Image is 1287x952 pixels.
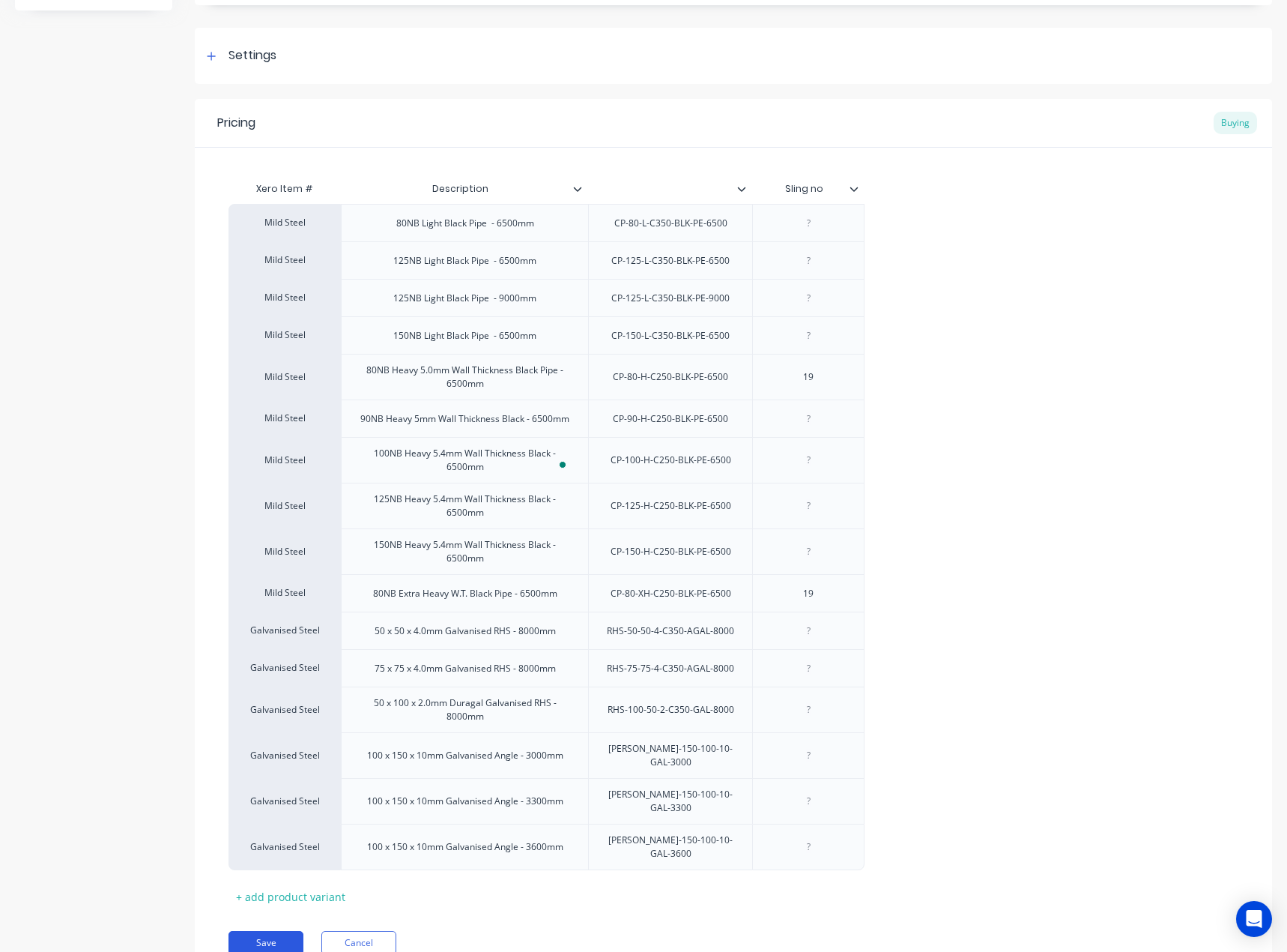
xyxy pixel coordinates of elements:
div: 80NB Light Black Pipe - 6500mm [384,214,546,233]
div: Galvanised Steel75 x 75 x 4.0mm Galvanised RHS - 8000mmRHS-75-75-4-C350-AGAL-8000 [228,649,864,687]
div: Galvanised Steel100 x 150 x 10mm Galvanised Angle - 3000mm[PERSON_NAME]-150-100-10-GAL-3000 [228,732,864,778]
div: 80NB Heavy 5.0mm Wall Thickness Black Pipe - 6500mm [348,361,582,394]
div: Mild Steel125NB Light Black Pipe - 9000mmCP-125-L-C350-BLK-PE-9000 [228,279,864,316]
div: + add product variant [228,885,353,909]
div: CP-100-H-C250-BLK-PE-6500 [599,451,743,470]
div: Galvanised Steel100 x 150 x 10mm Galvanised Angle - 3600mm[PERSON_NAME]-150-100-10-GAL-3600 [228,824,864,870]
div: 50 x 100 x 2.0mm Duragal Galvanised RHS - 8000mm [348,693,582,726]
div: Mild Steel [243,253,326,267]
div: CP-125-H-C250-BLK-PE-6500 [599,496,743,516]
div: Pricing [217,114,255,132]
div: Mild Steel [243,454,326,467]
div: Mild Steel [243,370,326,384]
div: Mild Steel125NB Light Black Pipe - 6500mmCP-125-L-C350-BLK-PE-6500 [228,241,864,279]
div: Description [341,170,579,208]
div: Mild Steel [243,328,326,342]
div: Galvanised Steel [243,661,326,675]
div: 100 x 150 x 10mm Galvanised Angle - 3300mm [355,792,575,811]
div: Mild Steel80NB Light Black Pipe - 6500mmCP-80-L-C350-BLK-PE-6500 [228,204,864,241]
div: CP-150-L-C350-BLK-PE-6500 [599,326,742,346]
div: Galvanised Steel [243,795,326,808]
div: Mild Steel150NB Light Black Pipe - 6500mmCP-150-L-C350-BLK-PE-6500 [228,316,864,354]
div: Mild Steel150NB Heavy 5.4mm Wall Thickness Black - 6500mmCP-150-H-C250-BLK-PE-6500 [228,528,864,574]
div: CP-125-L-C350-BLK-PE-6500 [599,251,742,271]
div: Mild Steel [243,545,326,558]
div: Sling no [752,170,856,208]
div: Mild Steel125NB Heavy 5.4mm Wall Thickness Black - 6500mmCP-125-H-C250-BLK-PE-6500 [228,483,864,528]
div: CP-80-H-C250-BLK-PE-6500 [601,367,740,387]
div: Settings [228,46,276,65]
div: Galvanised Steel [243,624,326,637]
div: Galvanised Steel50 x 100 x 2.0mm Duragal Galvanised RHS - 8000mmRHS-100-50-2-C350-GAL-8000 [228,687,864,732]
div: Open Intercom Messenger [1236,901,1272,937]
div: To enrich screen reader interactions, please activate Accessibility in Grammarly extension settings [348,444,582,477]
div: 125NB Heavy 5.4mm Wall Thickness Black - 6500mm [348,489,582,522]
div: Mild Steel [243,586,326,600]
div: Xero Item # [228,174,341,204]
div: 90NB Heavy 5mm Wall Thickness Black - 6500mm [348,409,581,429]
div: Galvanised Steel [243,749,326,762]
div: CP-90-H-C250-BLK-PE-6500 [601,409,740,429]
div: [PERSON_NAME]-150-100-10-GAL-3600 [595,831,746,864]
div: CP-125-L-C350-BLK-PE-9000 [599,289,742,308]
div: Buying [1214,112,1257,134]
div: Galvanised Steel [243,703,326,717]
div: Mild Steel90NB Heavy 5mm Wall Thickness Black - 6500mmCP-90-H-C250-BLK-PE-6500 [228,400,864,437]
div: RHS-75-75-4-C350-AGAL-8000 [595,659,746,678]
div: 75 x 75 x 4.0mm Galvanised RHS - 8000mm [363,659,568,678]
div: CP-80-XH-C250-BLK-PE-6500 [599,584,743,603]
div: Description [341,174,588,204]
div: RHS-50-50-4-C350-AGAL-8000 [595,621,746,641]
div: RHS-100-50-2-C350-GAL-8000 [596,700,746,720]
div: Mild SteelTo enrich screen reader interactions, please activate Accessibility in Grammarly extens... [228,437,864,483]
div: CP-150-H-C250-BLK-PE-6500 [599,542,743,561]
div: 150NB Light Black Pipe - 6500mm [381,326,548,346]
div: 150NB Heavy 5.4mm Wall Thickness Black - 6500mm [348,535,582,568]
div: 19 [771,367,846,387]
div: Sling no [752,174,864,204]
div: Mild Steel [243,412,326,425]
div: 50 x 50 x 4.0mm Galvanised RHS - 8000mm [363,621,568,641]
div: CP-80-L-C350-BLK-PE-6500 [602,214,739,233]
div: Mild Steel80NB Heavy 5.0mm Wall Thickness Black Pipe - 6500mmCP-80-H-C250-BLK-PE-650019 [228,354,864,400]
div: Mild Steel [243,291,326,304]
div: Mild Steel80NB Extra Heavy W.T. Black Pipe - 6500mmCP-80-XH-C250-BLK-PE-650019 [228,574,864,612]
div: 100 x 150 x 10mm Galvanised Angle - 3600mm [355,837,575,857]
div: 125NB Light Black Pipe - 9000mm [381,289,548,308]
div: 80NB Extra Heavy W.T. Black Pipe - 6500mm [361,584,569,603]
div: [PERSON_NAME]-150-100-10-GAL-3000 [595,739,746,772]
div: Galvanised Steel50 x 50 x 4.0mm Galvanised RHS - 8000mmRHS-50-50-4-C350-AGAL-8000 [228,612,864,649]
div: 19 [771,584,846,603]
div: [PERSON_NAME]-150-100-10-GAL-3300 [595,785,746,818]
div: Mild Steel [243,499,326,513]
div: Mild Steel [243,216,326,229]
div: 100 x 150 x 10mm Galvanised Angle - 3000mm [355,746,575,765]
div: 125NB Light Black Pipe - 6500mm [381,251,548,271]
div: Galvanised Steel100 x 150 x 10mm Galvanised Angle - 3300mm[PERSON_NAME]-150-100-10-GAL-3300 [228,778,864,824]
div: Galvanised Steel [243,840,326,854]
